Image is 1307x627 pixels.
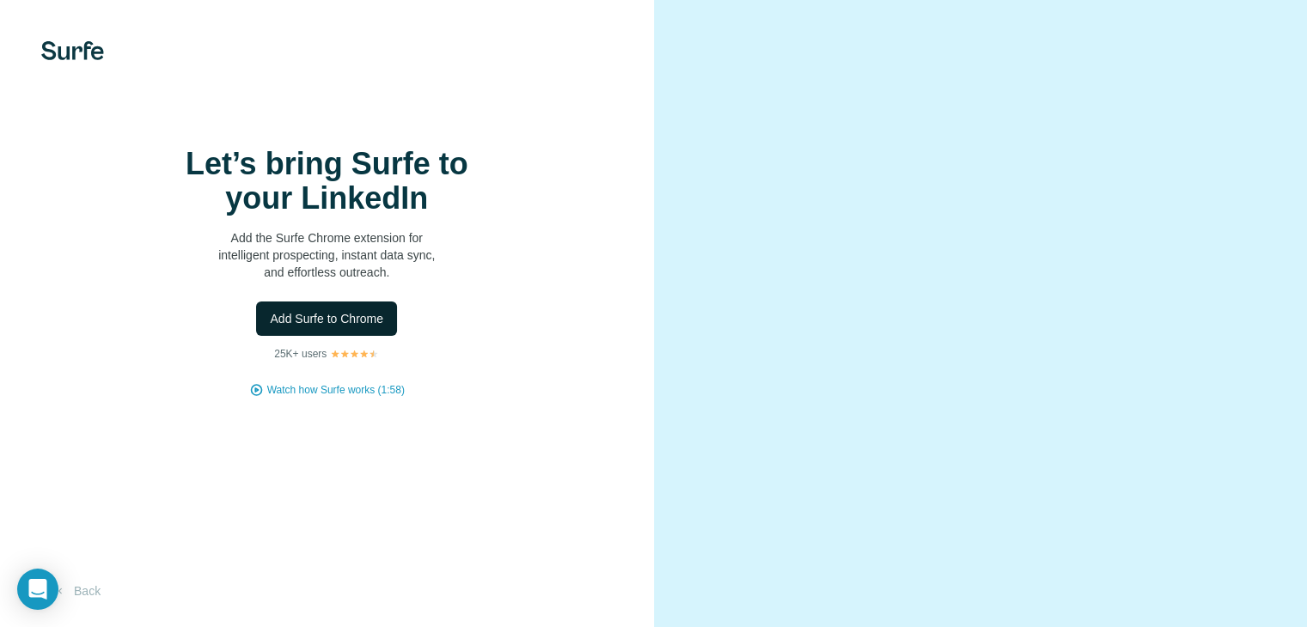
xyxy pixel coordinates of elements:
img: Surfe's logo [41,41,104,60]
img: Rating Stars [330,349,379,359]
p: 25K+ users [274,346,327,362]
span: Add Surfe to Chrome [270,310,383,327]
button: Watch how Surfe works (1:58) [267,382,405,398]
button: Back [41,575,113,606]
div: Open Intercom Messenger [17,569,58,610]
button: Add Surfe to Chrome [256,301,397,336]
h1: Let’s bring Surfe to your LinkedIn [155,147,498,216]
p: Add the Surfe Chrome extension for intelligent prospecting, instant data sync, and effortless out... [155,229,498,281]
